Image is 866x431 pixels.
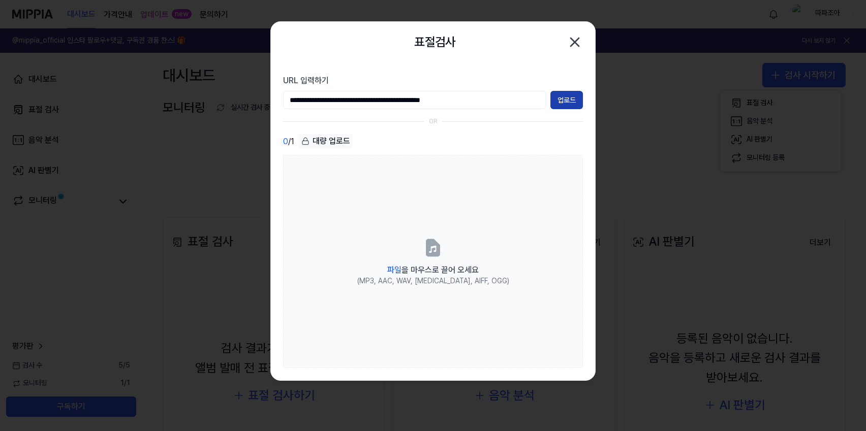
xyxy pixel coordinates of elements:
label: URL 입력하기 [283,75,583,87]
div: 대량 업로드 [298,134,353,148]
div: OR [429,117,438,126]
span: 0 [283,136,288,148]
span: 을 마우스로 끌어 오세요 [387,265,479,275]
div: (MP3, AAC, WAV, [MEDICAL_DATA], AIFF, OGG) [357,276,509,286]
div: / 1 [283,134,294,149]
h2: 표절검사 [414,32,456,52]
span: 파일 [387,265,401,275]
button: 업로드 [550,91,583,109]
button: 대량 업로드 [298,134,353,149]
